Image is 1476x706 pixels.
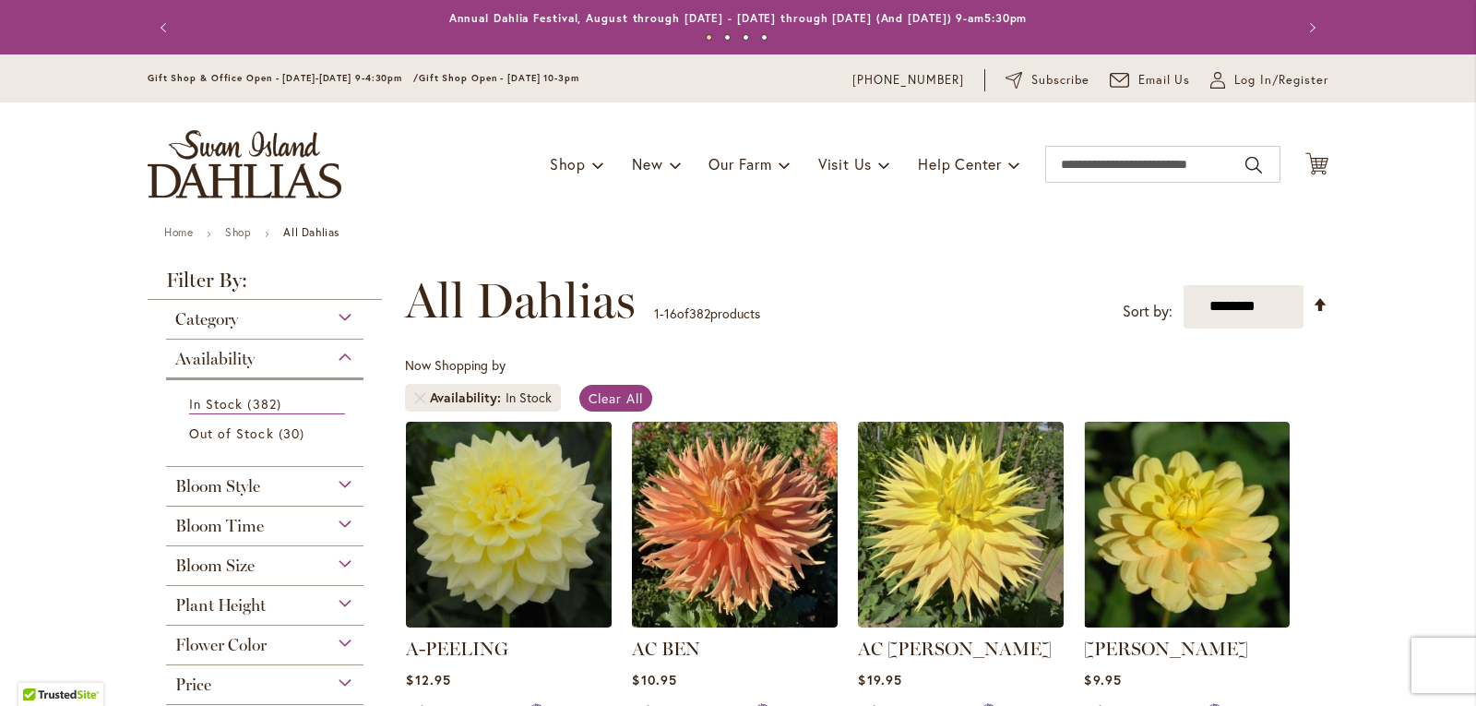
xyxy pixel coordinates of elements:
[1123,294,1172,329] label: Sort by:
[1084,614,1290,631] a: AHOY MATEY
[506,389,552,407] div: In Stock
[175,556,255,576] span: Bloom Size
[1138,71,1191,90] span: Email Us
[858,638,1052,660] a: AC [PERSON_NAME]
[664,305,677,322] span: 16
[189,394,345,414] a: In Stock 382
[1210,71,1328,90] a: Log In/Register
[189,425,274,442] span: Out of Stock
[858,422,1064,628] img: AC Jeri
[632,422,838,628] img: AC BEN
[164,225,193,239] a: Home
[414,392,425,403] a: Remove Availability In Stock
[1031,71,1089,90] span: Subscribe
[654,299,760,329] p: - of products
[405,273,636,329] span: All Dahlias
[1006,71,1089,90] a: Subscribe
[406,422,612,628] img: A-Peeling
[406,671,450,688] span: $12.95
[632,671,676,688] span: $10.95
[632,154,662,174] span: New
[1084,422,1290,628] img: AHOY MATEY
[1084,638,1248,660] a: [PERSON_NAME]
[148,270,382,300] strong: Filter By:
[175,516,264,536] span: Bloom Time
[550,154,586,174] span: Shop
[449,11,1028,25] a: Annual Dahlia Festival, August through [DATE] - [DATE] through [DATE] (And [DATE]) 9-am5:30pm
[406,638,508,660] a: A-PEELING
[724,34,731,41] button: 2 of 4
[225,225,251,239] a: Shop
[743,34,749,41] button: 3 of 4
[706,34,712,41] button: 1 of 4
[654,305,660,322] span: 1
[283,225,339,239] strong: All Dahlias
[405,356,506,374] span: Now Shopping by
[175,635,267,655] span: Flower Color
[1110,71,1191,90] a: Email Us
[589,389,643,407] span: Clear All
[761,34,768,41] button: 4 of 4
[148,72,419,84] span: Gift Shop & Office Open - [DATE]-[DATE] 9-4:30pm /
[175,309,238,329] span: Category
[579,385,652,412] a: Clear All
[818,154,872,174] span: Visit Us
[189,424,345,443] a: Out of Stock 30
[189,395,243,413] span: In Stock
[918,154,1002,174] span: Help Center
[1084,671,1121,688] span: $9.95
[279,424,309,443] span: 30
[406,614,612,631] a: A-Peeling
[708,154,771,174] span: Our Farm
[1234,71,1328,90] span: Log In/Register
[858,614,1064,631] a: AC Jeri
[689,305,710,322] span: 382
[175,595,266,616] span: Plant Height
[175,476,260,497] span: Bloom Style
[858,671,901,688] span: $19.95
[430,389,506,407] span: Availability
[419,72,579,84] span: Gift Shop Open - [DATE] 10-3pm
[1291,9,1328,46] button: Next
[852,71,964,90] a: [PHONE_NUMBER]
[148,130,341,198] a: store logo
[175,675,211,695] span: Price
[148,9,184,46] button: Previous
[175,349,255,369] span: Availability
[14,640,65,692] iframe: Launch Accessibility Center
[247,394,285,413] span: 382
[632,638,700,660] a: AC BEN
[632,614,838,631] a: AC BEN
